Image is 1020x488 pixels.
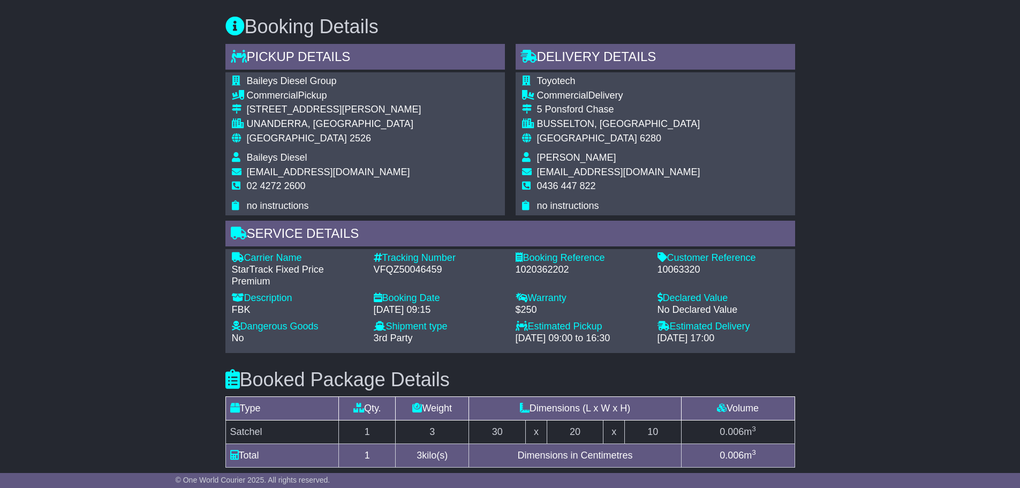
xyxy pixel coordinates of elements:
td: Total [225,444,339,468]
span: 02 4272 2600 [247,181,306,191]
span: No [232,333,244,343]
div: $250 [516,304,647,316]
td: x [526,421,547,444]
td: Qty. [339,397,396,421]
td: 1 [339,444,396,468]
div: Customer Reference [658,252,789,264]
td: kilo(s) [396,444,469,468]
div: Service Details [225,221,795,250]
span: 0.006 [720,450,744,461]
div: Carrier Name [232,252,363,264]
span: 3rd Party [374,333,413,343]
div: Pickup Details [225,44,505,73]
div: Warranty [516,292,647,304]
td: 30 [469,421,526,444]
span: 0436 447 822 [537,181,596,191]
div: Pickup [247,90,421,102]
div: Estimated Delivery [658,321,789,333]
div: [STREET_ADDRESS][PERSON_NAME] [247,104,421,116]
div: [DATE] 09:00 to 16:30 [516,333,647,344]
td: 1 [339,421,396,444]
span: [EMAIL_ADDRESS][DOMAIN_NAME] [537,167,700,177]
td: m [681,421,795,444]
sup: 3 [752,448,756,456]
div: Booking Reference [516,252,647,264]
span: [GEOGRAPHIC_DATA] [537,133,637,144]
div: StarTrack Fixed Price Premium [232,264,363,287]
div: Dangerous Goods [232,321,363,333]
span: no instructions [537,200,599,211]
div: UNANDERRA, [GEOGRAPHIC_DATA] [247,118,421,130]
td: Weight [396,397,469,421]
div: 10063320 [658,264,789,276]
div: Delivery Details [516,44,795,73]
td: Dimensions (L x W x H) [469,397,681,421]
td: Volume [681,397,795,421]
span: 6280 [640,133,661,144]
span: Baileys Diesel Group [247,76,337,86]
div: Estimated Pickup [516,321,647,333]
span: 0.006 [720,426,744,437]
span: © One World Courier 2025. All rights reserved. [176,476,330,484]
div: 1020362202 [516,264,647,276]
sup: 3 [752,425,756,433]
span: Baileys Diesel [247,152,307,163]
span: no instructions [247,200,309,211]
td: 3 [396,421,469,444]
span: [PERSON_NAME] [537,152,616,163]
span: [GEOGRAPHIC_DATA] [247,133,347,144]
div: 5 Ponsford Chase [537,104,700,116]
div: Description [232,292,363,304]
span: 2526 [350,133,371,144]
span: [EMAIL_ADDRESS][DOMAIN_NAME] [247,167,410,177]
div: Shipment type [374,321,505,333]
td: Dimensions in Centimetres [469,444,681,468]
span: Commercial [247,90,298,101]
td: 10 [624,421,681,444]
div: FBK [232,304,363,316]
td: 20 [547,421,603,444]
div: Declared Value [658,292,789,304]
div: [DATE] 09:15 [374,304,505,316]
div: Booking Date [374,292,505,304]
div: Delivery [537,90,700,102]
span: Commercial [537,90,588,101]
span: Toyotech [537,76,576,86]
div: Tracking Number [374,252,505,264]
td: Type [225,397,339,421]
td: x [603,421,624,444]
span: 3 [417,450,422,461]
h3: Booked Package Details [225,369,795,391]
td: Satchel [225,421,339,444]
div: BUSSELTON, [GEOGRAPHIC_DATA] [537,118,700,130]
td: m [681,444,795,468]
div: [DATE] 17:00 [658,333,789,344]
h3: Booking Details [225,16,795,37]
div: No Declared Value [658,304,789,316]
div: VFQZ50046459 [374,264,505,276]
